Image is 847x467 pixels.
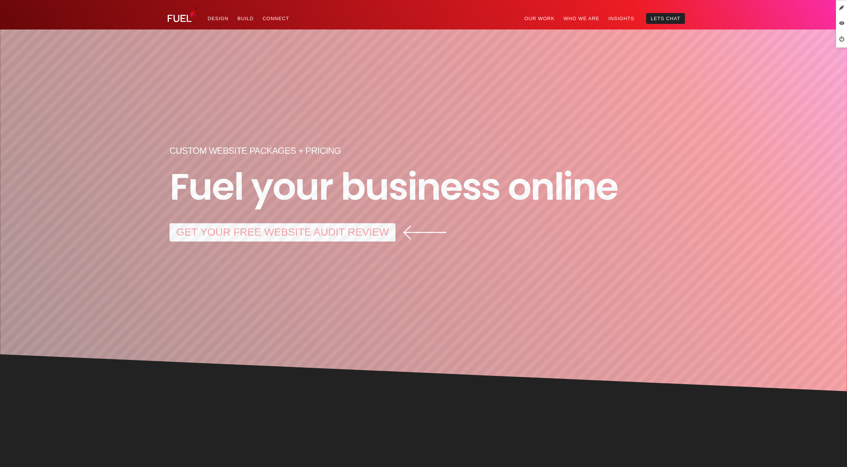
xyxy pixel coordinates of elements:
a: Our Work [520,13,559,24]
img: Fuel Design Ltd - Website design and development company in North Shore, Auckland [168,6,198,22]
a: Lets Chat [646,13,685,24]
a: Build [233,13,258,24]
a: Design [203,13,233,24]
a: Insights [604,13,639,24]
a: Connect [258,13,294,24]
a: Who We Are [559,13,604,24]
